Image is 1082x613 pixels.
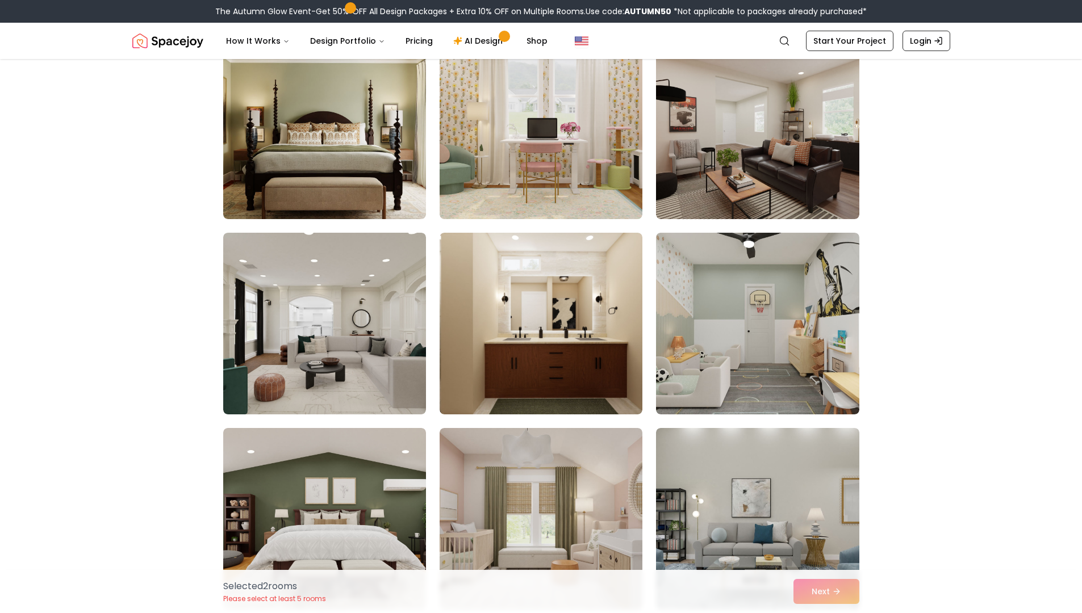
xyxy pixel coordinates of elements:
b: AUTUMN50 [624,6,671,17]
img: Room room-60 [656,428,859,610]
span: *Not applicable to packages already purchased* [671,6,867,17]
img: Room room-54 [656,37,859,219]
a: Spacejoy [132,30,203,52]
div: The Autumn Glow Event-Get 50% OFF All Design Packages + Extra 10% OFF on Multiple Rooms. [215,6,867,17]
img: Room room-57 [656,233,859,414]
span: Use code: [586,6,671,17]
button: How It Works [217,30,299,52]
a: Pricing [396,30,442,52]
img: Room room-55 [223,233,426,414]
nav: Global [132,23,950,59]
img: Room room-59 [440,428,642,610]
a: Start Your Project [806,31,893,51]
p: Please select at least 5 rooms [223,594,326,603]
a: Shop [517,30,557,52]
img: Room room-58 [223,428,426,610]
img: Room room-56 [440,233,642,414]
button: Design Portfolio [301,30,394,52]
img: Room room-53 [440,37,642,219]
img: United States [575,34,588,48]
a: AI Design [444,30,515,52]
img: Spacejoy Logo [132,30,203,52]
a: Login [903,31,950,51]
nav: Main [217,30,557,52]
p: Selected 2 room s [223,580,326,593]
img: Room room-52 [223,37,426,219]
